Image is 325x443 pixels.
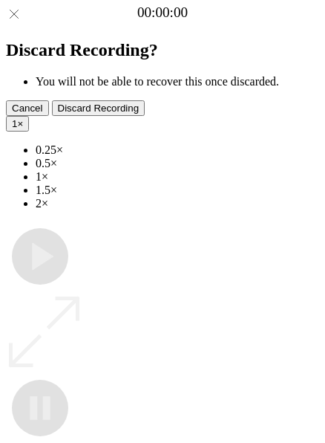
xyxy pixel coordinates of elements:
[137,4,188,21] a: 00:00:00
[36,197,319,210] li: 2×
[52,100,145,116] button: Discard Recording
[6,100,49,116] button: Cancel
[6,116,29,132] button: 1×
[6,40,319,60] h2: Discard Recording?
[36,143,319,157] li: 0.25×
[36,184,319,197] li: 1.5×
[36,170,319,184] li: 1×
[36,75,319,88] li: You will not be able to recover this once discarded.
[12,118,17,129] span: 1
[36,157,319,170] li: 0.5×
